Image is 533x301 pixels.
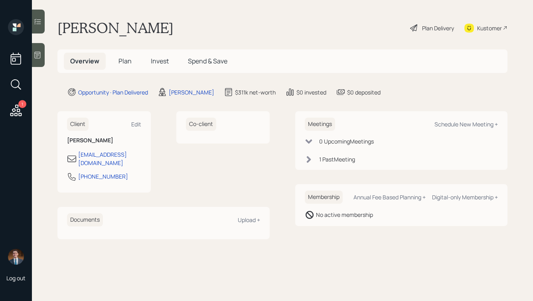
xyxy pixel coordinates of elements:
h6: Membership [305,191,343,204]
span: Overview [70,57,99,65]
h6: Meetings [305,118,335,131]
span: Plan [118,57,132,65]
div: Schedule New Meeting + [434,120,498,128]
div: 0 Upcoming Meeting s [319,137,374,146]
span: Invest [151,57,169,65]
div: [PHONE_NUMBER] [78,172,128,181]
div: 1 Past Meeting [319,155,355,163]
img: hunter_neumayer.jpg [8,249,24,265]
div: Opportunity · Plan Delivered [78,88,148,96]
h6: Client [67,118,89,131]
div: No active membership [316,211,373,219]
h1: [PERSON_NAME] [57,19,174,37]
span: Spend & Save [188,57,227,65]
div: [EMAIL_ADDRESS][DOMAIN_NAME] [78,150,141,167]
div: Digital-only Membership + [432,193,498,201]
div: Upload + [238,216,260,224]
div: 1 [18,100,26,108]
h6: Documents [67,213,103,226]
div: Edit [131,120,141,128]
div: Kustomer [477,24,502,32]
div: $311k net-worth [235,88,276,96]
div: $0 invested [296,88,326,96]
div: $0 deposited [347,88,381,96]
div: Log out [6,274,26,282]
div: Annual Fee Based Planning + [353,193,426,201]
div: Plan Delivery [422,24,454,32]
h6: [PERSON_NAME] [67,137,141,144]
div: [PERSON_NAME] [169,88,214,96]
h6: Co-client [186,118,216,131]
